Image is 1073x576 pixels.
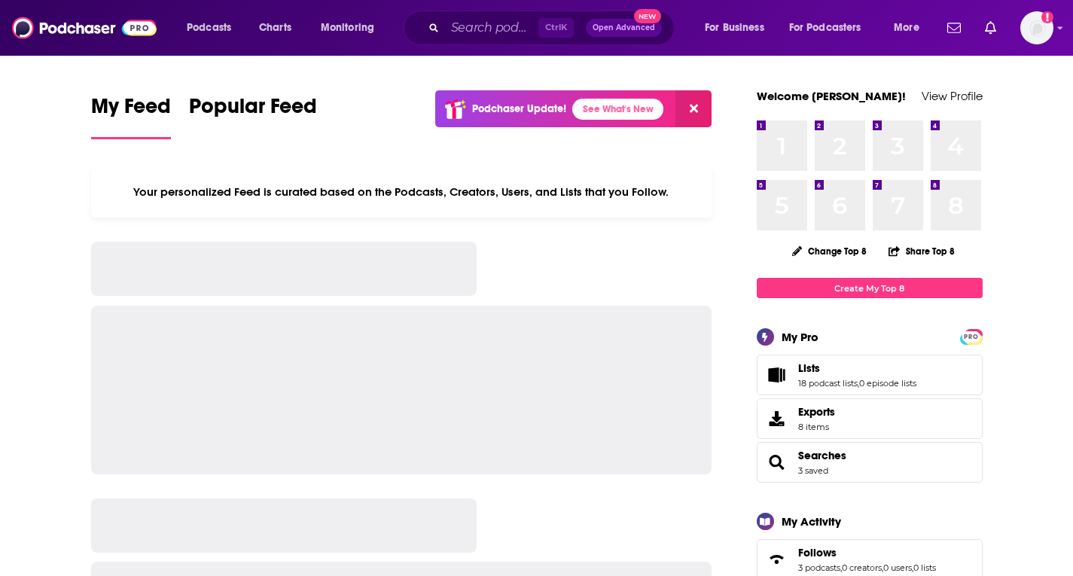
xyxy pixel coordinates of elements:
a: Follows [798,546,936,559]
a: Lists [762,364,792,386]
span: Follows [798,546,837,559]
span: For Business [705,17,764,38]
button: Show profile menu [1020,11,1053,44]
a: Follows [762,549,792,570]
a: Lists [798,361,916,375]
a: Welcome [PERSON_NAME]! [757,89,906,103]
span: Searches [757,442,983,483]
span: Open Advanced [593,24,655,32]
span: My Feed [91,93,171,128]
p: Podchaser Update! [472,102,566,115]
button: open menu [310,16,394,40]
a: 18 podcast lists [798,378,858,389]
div: Search podcasts, credits, & more... [418,11,689,45]
span: Lists [798,361,820,375]
span: , [858,378,859,389]
span: Popular Feed [189,93,317,128]
span: Exports [798,405,835,419]
a: Popular Feed [189,93,317,139]
img: User Profile [1020,11,1053,44]
span: More [894,17,919,38]
span: PRO [962,331,980,343]
span: Monitoring [321,17,374,38]
a: PRO [962,331,980,342]
span: 8 items [798,422,835,432]
a: Searches [762,452,792,473]
div: Your personalized Feed is curated based on the Podcasts, Creators, Users, and Lists that you Follow. [91,166,712,218]
div: My Activity [782,514,841,529]
a: Charts [249,16,300,40]
a: View Profile [922,89,983,103]
a: Show notifications dropdown [941,15,967,41]
button: open menu [779,16,883,40]
span: , [882,562,883,573]
a: Exports [757,398,983,439]
a: Searches [798,449,846,462]
span: New [634,9,661,23]
a: Show notifications dropdown [979,15,1002,41]
a: 0 lists [913,562,936,573]
a: 0 creators [842,562,882,573]
span: , [912,562,913,573]
button: open menu [694,16,783,40]
button: Open AdvancedNew [586,19,662,37]
a: Create My Top 8 [757,278,983,298]
span: Logged in as megcassidy [1020,11,1053,44]
a: 0 users [883,562,912,573]
button: open menu [883,16,938,40]
span: Ctrl K [538,18,574,38]
a: 3 saved [798,465,828,476]
button: Change Top 8 [783,242,876,261]
button: Share Top 8 [888,236,956,266]
a: 0 episode lists [859,378,916,389]
span: Lists [757,355,983,395]
span: Charts [259,17,291,38]
button: open menu [176,16,251,40]
span: For Podcasters [789,17,861,38]
span: Exports [762,408,792,429]
div: My Pro [782,330,818,344]
input: Search podcasts, credits, & more... [445,16,538,40]
img: Podchaser - Follow, Share and Rate Podcasts [12,14,157,42]
a: See What's New [572,99,663,120]
svg: Add a profile image [1041,11,1053,23]
a: My Feed [91,93,171,139]
a: 3 podcasts [798,562,840,573]
span: , [840,562,842,573]
span: Podcasts [187,17,231,38]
